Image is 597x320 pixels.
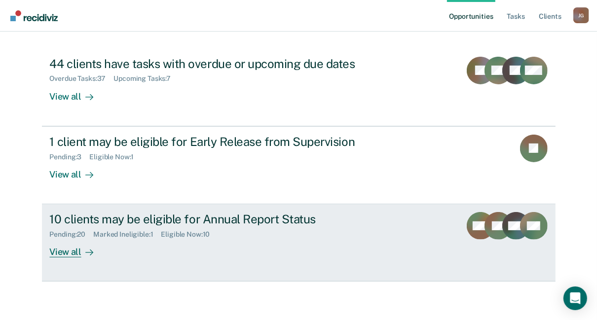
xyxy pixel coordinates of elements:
div: Overdue Tasks : 37 [50,74,114,83]
div: Eligible Now : 1 [89,153,142,161]
div: Marked Ineligible : 1 [93,230,161,239]
div: Eligible Now : 10 [161,230,218,239]
div: Pending : 3 [50,153,90,161]
div: 1 client may be eligible for Early Release from Supervision [50,135,396,149]
div: View all [50,161,105,180]
div: Open Intercom Messenger [563,286,587,310]
a: 44 clients have tasks with overdue or upcoming due datesOverdue Tasks:37Upcoming Tasks:7View all [42,49,556,126]
a: 10 clients may be eligible for Annual Report StatusPending:20Marked Ineligible:1Eligible Now:10Vi... [42,204,556,282]
div: Upcoming Tasks : 7 [113,74,179,83]
div: View all [50,83,105,102]
a: 1 client may be eligible for Early Release from SupervisionPending:3Eligible Now:1View all [42,126,556,204]
div: 10 clients may be eligible for Annual Report Status [50,212,396,226]
button: Profile dropdown button [573,7,589,23]
div: Pending : 20 [50,230,94,239]
div: J G [573,7,589,23]
div: 44 clients have tasks with overdue or upcoming due dates [50,57,396,71]
img: Recidiviz [10,10,58,21]
div: View all [50,239,105,258]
